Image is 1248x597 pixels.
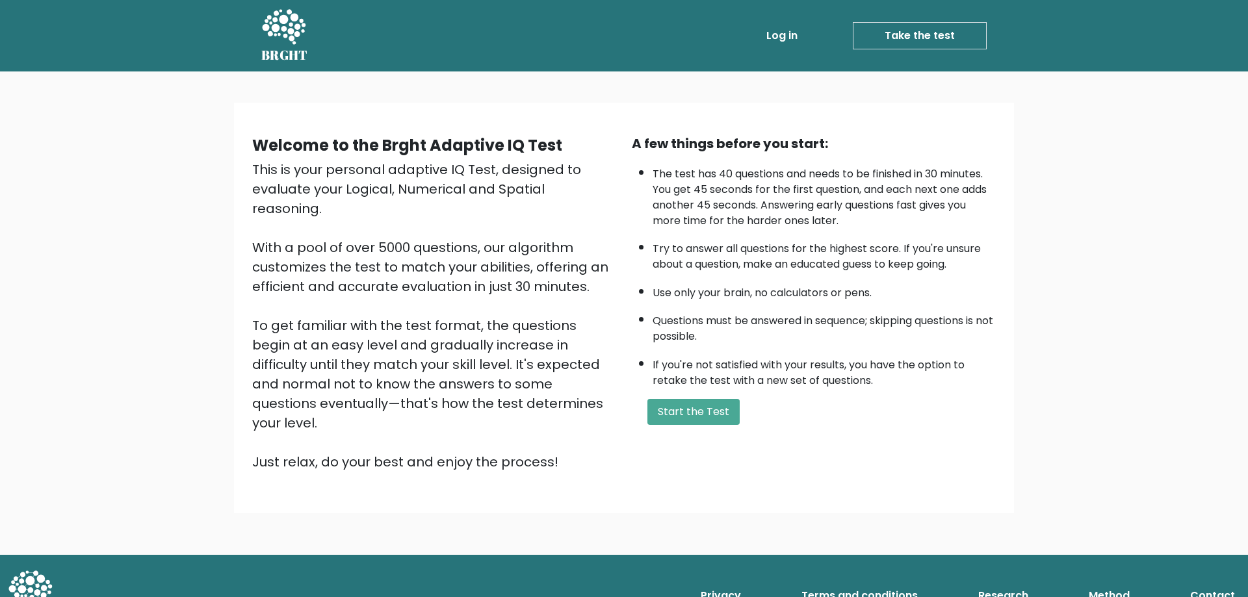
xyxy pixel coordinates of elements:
[653,279,996,301] li: Use only your brain, no calculators or pens.
[761,23,803,49] a: Log in
[653,235,996,272] li: Try to answer all questions for the highest score. If you're unsure about a question, make an edu...
[653,351,996,388] li: If you're not satisfied with your results, you have the option to retake the test with a new set ...
[653,307,996,344] li: Questions must be answered in sequence; skipping questions is not possible.
[261,5,308,66] a: BRGHT
[261,47,308,63] h5: BRGHT
[853,22,987,49] a: Take the test
[653,160,996,229] li: The test has 40 questions and needs to be finished in 30 minutes. You get 45 seconds for the firs...
[252,134,562,156] b: Welcome to the Brght Adaptive IQ Test
[632,134,996,153] div: A few things before you start:
[252,160,616,472] div: This is your personal adaptive IQ Test, designed to evaluate your Logical, Numerical and Spatial ...
[647,399,740,425] button: Start the Test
